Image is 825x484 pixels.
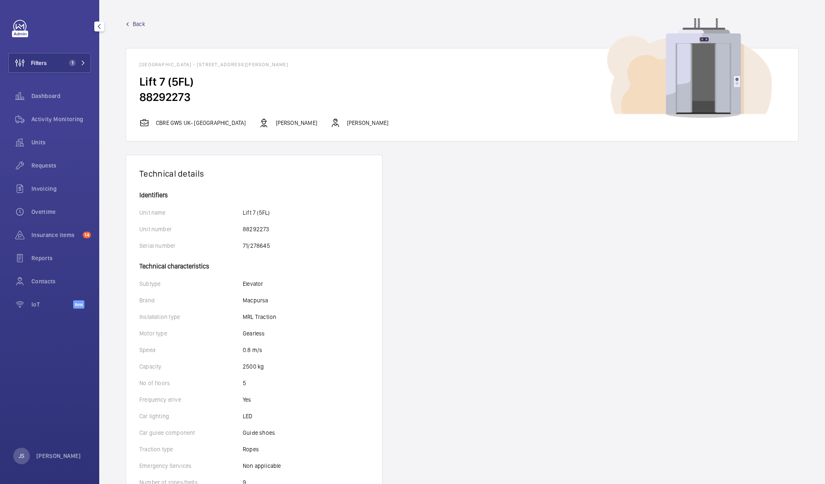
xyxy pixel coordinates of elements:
[73,300,84,309] span: Beta
[139,74,785,89] h2: Lift 7 (5FL)
[31,208,91,216] span: Overtime
[139,346,243,354] p: Speed
[139,429,243,437] p: Car guide component
[139,208,243,217] p: Unit name
[83,232,91,238] span: 14
[139,395,243,404] p: Frequency drive
[139,379,243,387] p: No of floors
[243,362,264,371] p: 2500 kg
[139,225,243,233] p: Unit number
[139,168,369,179] h1: Technical details
[139,192,369,199] h4: Identifiers
[139,362,243,371] p: Capacity
[243,395,251,404] p: Yes
[607,18,772,118] img: device image
[243,208,270,217] p: Lift 7 (5FL)
[275,119,317,127] p: [PERSON_NAME]
[139,462,243,470] p: Emergency Services
[139,445,243,453] p: Traction type
[31,277,91,285] span: Contacts
[139,89,785,105] h2: 88292273
[243,462,281,470] p: Non applicable
[8,53,91,73] button: Filters1
[31,300,73,309] span: IoT
[139,412,243,420] p: Car lighting
[139,258,369,270] h4: Technical characteristics
[243,313,276,321] p: MRL Traction
[243,242,270,250] p: 71/278645
[69,60,76,66] span: 1
[243,296,268,304] p: Macpursa
[31,231,79,239] span: Insurance items
[243,412,253,420] p: LED
[139,296,243,304] p: Brand
[36,452,81,460] p: [PERSON_NAME]
[31,92,91,100] span: Dashboard
[31,161,91,170] span: Requests
[31,184,91,193] span: Invoicing
[347,119,388,127] p: [PERSON_NAME]
[243,225,269,233] p: 88292273
[243,329,265,338] p: Gearless
[243,280,263,288] p: Elevator
[19,452,24,460] p: JS
[243,379,246,387] p: 5
[156,119,246,127] p: CBRE GWS UK- [GEOGRAPHIC_DATA]
[31,254,91,262] span: Reports
[139,280,243,288] p: Subtype
[139,62,785,67] h1: [GEOGRAPHIC_DATA] - [STREET_ADDRESS][PERSON_NAME]
[139,329,243,338] p: Motor type
[133,20,145,28] span: Back
[31,115,91,123] span: Activity Monitoring
[243,346,262,354] p: 0.8 m/s
[139,313,243,321] p: Installation type
[31,59,47,67] span: Filters
[139,242,243,250] p: Serial number
[243,445,259,453] p: Ropes
[243,429,275,437] p: Guide shoes
[31,138,91,146] span: Units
